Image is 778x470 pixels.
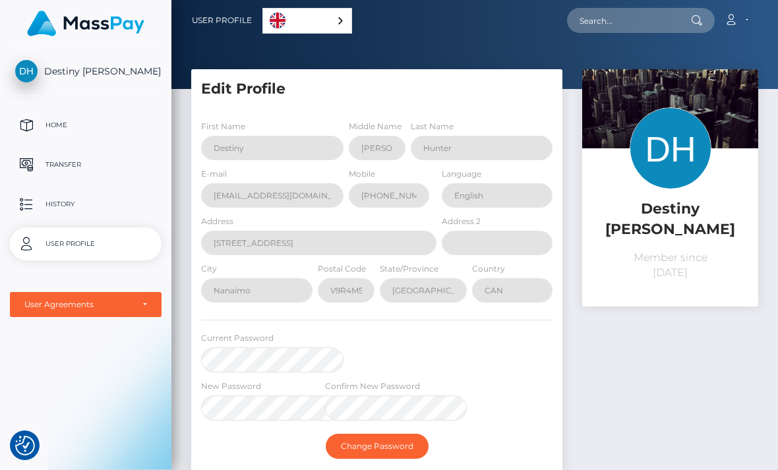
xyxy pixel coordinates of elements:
img: MassPay [27,11,144,36]
label: Address [201,216,233,227]
label: Address 2 [442,216,481,227]
label: Country [472,263,505,275]
label: Postal Code [318,263,366,275]
label: Middle Name [349,121,402,132]
input: Search... [567,8,691,33]
img: Revisit consent button [15,436,35,455]
p: History [15,194,156,214]
label: E-mail [201,168,227,180]
a: Transfer [10,148,162,181]
aside: Language selected: English [262,8,352,34]
label: Last Name [411,121,454,132]
span: Destiny [PERSON_NAME] [10,65,162,77]
p: Home [15,115,156,135]
label: Language [442,168,481,180]
h5: Edit Profile [201,79,553,100]
label: City [201,263,217,275]
button: Change Password [326,434,429,459]
a: Home [10,109,162,142]
a: User Profile [192,7,252,34]
label: Current Password [201,332,274,344]
a: English [263,9,351,33]
div: Language [262,8,352,34]
label: First Name [201,121,245,132]
button: Consent Preferences [15,436,35,455]
a: History [10,188,162,221]
h5: Destiny [PERSON_NAME] [592,199,748,240]
img: ... [582,69,758,187]
label: State/Province [380,263,438,275]
label: Confirm New Password [325,380,420,392]
label: Mobile [349,168,375,180]
button: User Agreements [10,292,162,317]
a: User Profile [10,227,162,260]
p: Member since [DATE] [592,250,748,281]
p: User Profile [15,234,156,254]
div: User Agreements [24,299,133,310]
p: Transfer [15,155,156,175]
label: New Password [201,380,261,392]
